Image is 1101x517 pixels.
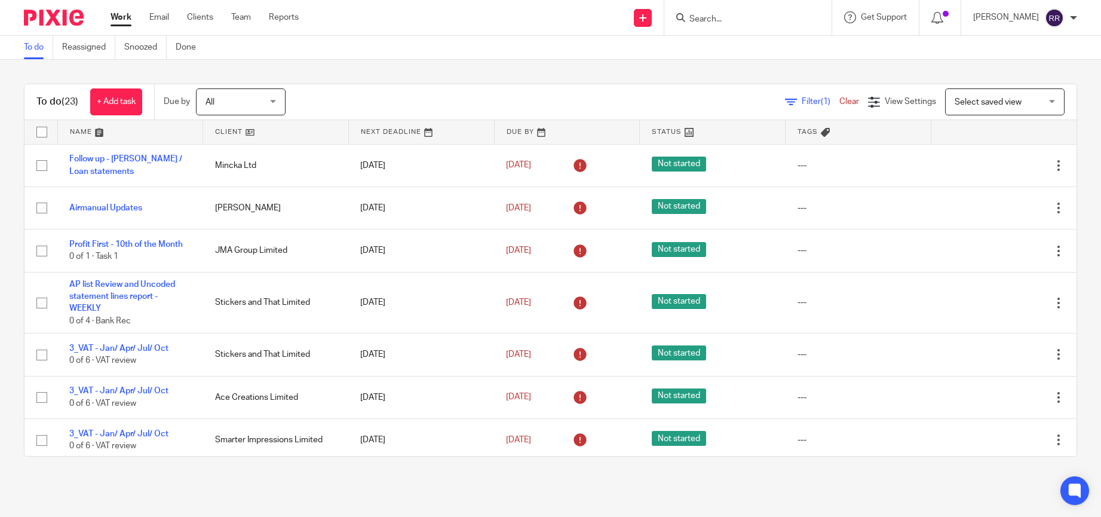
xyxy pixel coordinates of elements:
[506,350,531,359] span: [DATE]
[203,272,349,334] td: Stickers and That Limited
[802,97,839,106] span: Filter
[798,348,919,360] div: ---
[506,161,531,170] span: [DATE]
[69,442,136,450] span: 0 of 6 · VAT review
[69,204,142,212] a: Airmanual Updates
[348,186,494,229] td: [DATE]
[69,317,131,325] span: 0 of 4 · Bank Rec
[36,96,78,108] h1: To do
[69,357,136,365] span: 0 of 6 · VAT review
[348,419,494,461] td: [DATE]
[62,36,115,59] a: Reassigned
[688,14,796,25] input: Search
[149,11,169,23] a: Email
[90,88,142,115] a: + Add task
[652,157,706,172] span: Not started
[111,11,131,23] a: Work
[652,431,706,446] span: Not started
[69,387,168,395] a: 3_VAT - Jan/ Apr/ Jul/ Oct
[652,388,706,403] span: Not started
[506,298,531,307] span: [DATE]
[62,97,78,106] span: (23)
[69,399,136,408] span: 0 of 6 · VAT review
[69,344,168,353] a: 3_VAT - Jan/ Apr/ Jul/ Oct
[798,434,919,446] div: ---
[203,419,349,461] td: Smarter Impressions Limited
[203,186,349,229] td: [PERSON_NAME]
[348,376,494,418] td: [DATE]
[506,246,531,255] span: [DATE]
[652,345,706,360] span: Not started
[176,36,205,59] a: Done
[269,11,299,23] a: Reports
[348,230,494,272] td: [DATE]
[187,11,213,23] a: Clients
[839,97,859,106] a: Clear
[348,272,494,334] td: [DATE]
[164,96,190,108] p: Due by
[798,129,818,135] span: Tags
[348,144,494,186] td: [DATE]
[203,230,349,272] td: JMA Group Limited
[124,36,167,59] a: Snoozed
[69,280,175,313] a: AP list Review and Uncoded statement lines report - WEEKLY
[506,393,531,402] span: [DATE]
[955,98,1022,106] span: Select saved view
[203,376,349,418] td: Ace Creations Limited
[798,391,919,403] div: ---
[821,97,830,106] span: (1)
[206,98,214,106] span: All
[69,253,118,261] span: 0 of 1 · Task 1
[231,11,251,23] a: Team
[861,13,907,22] span: Get Support
[69,240,183,249] a: Profit First - 10th of the Month
[652,199,706,214] span: Not started
[973,11,1039,23] p: [PERSON_NAME]
[506,436,531,444] span: [DATE]
[69,155,182,175] a: Follow up - [PERSON_NAME] / Loan statements
[24,10,84,26] img: Pixie
[1045,8,1064,27] img: svg%3E
[798,244,919,256] div: ---
[203,144,349,186] td: Mincka Ltd
[652,242,706,257] span: Not started
[506,204,531,212] span: [DATE]
[652,294,706,309] span: Not started
[69,430,168,438] a: 3_VAT - Jan/ Apr/ Jul/ Oct
[798,296,919,308] div: ---
[885,97,936,106] span: View Settings
[798,202,919,214] div: ---
[24,36,53,59] a: To do
[348,334,494,376] td: [DATE]
[798,160,919,172] div: ---
[203,334,349,376] td: Stickers and That Limited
